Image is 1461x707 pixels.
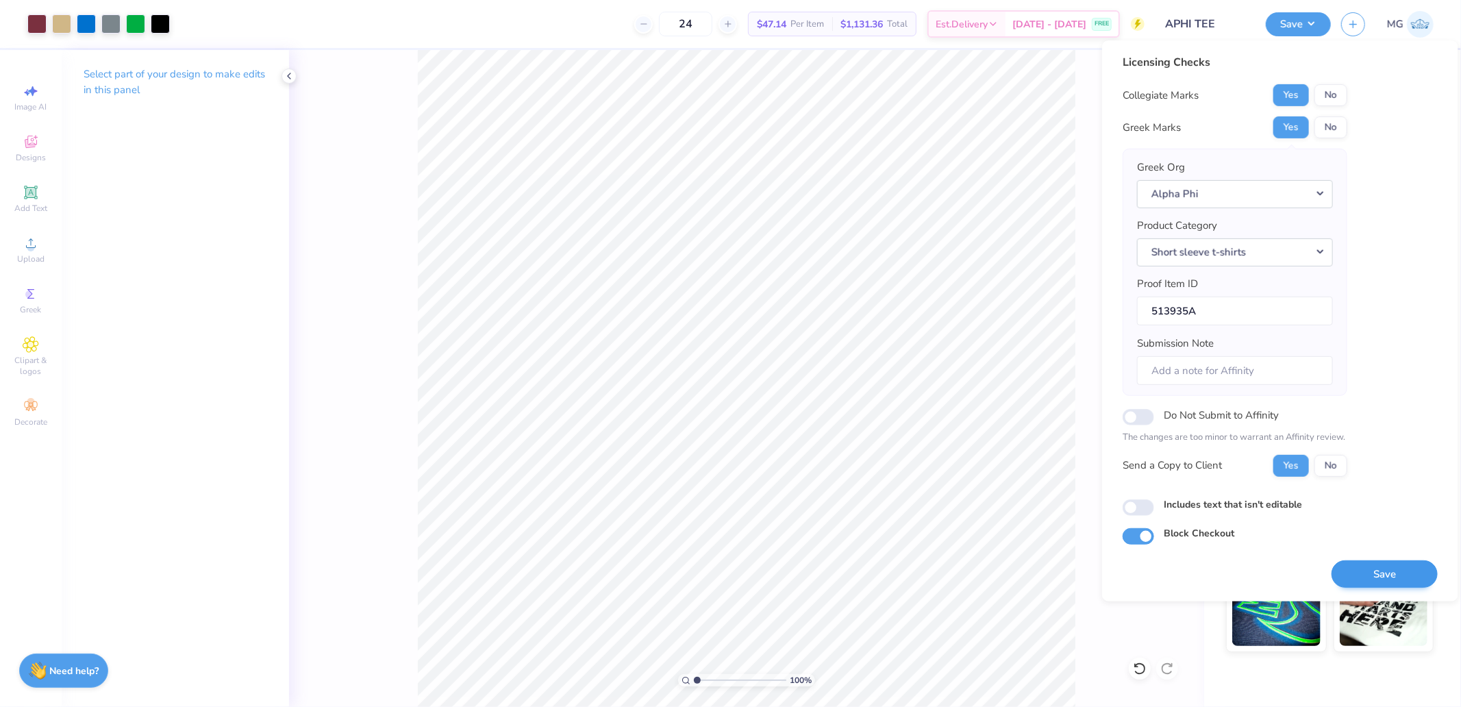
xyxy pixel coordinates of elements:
[1123,54,1347,71] div: Licensing Checks
[1314,454,1347,476] button: No
[7,355,55,377] span: Clipart & logos
[936,17,988,32] span: Est. Delivery
[1155,10,1256,38] input: Untitled Design
[757,17,786,32] span: $47.14
[1095,19,1109,29] span: FREE
[1332,560,1438,588] button: Save
[1123,458,1222,473] div: Send a Copy to Client
[16,152,46,163] span: Designs
[21,304,42,315] span: Greek
[1012,17,1086,32] span: [DATE] - [DATE]
[1273,84,1309,106] button: Yes
[1137,356,1333,385] input: Add a note for Affinity
[1164,526,1234,541] label: Block Checkout
[790,17,824,32] span: Per Item
[84,66,267,98] p: Select part of your design to make edits in this panel
[1137,179,1333,208] button: Alpha Phi
[790,674,812,686] span: 100 %
[1407,11,1434,38] img: Michael Galon
[1340,578,1428,646] img: Water based Ink
[1137,336,1214,351] label: Submission Note
[1232,578,1321,646] img: Glow in the Dark Ink
[1123,88,1199,103] div: Collegiate Marks
[1314,84,1347,106] button: No
[1137,276,1198,292] label: Proof Item ID
[15,101,47,112] span: Image AI
[1273,116,1309,138] button: Yes
[1164,406,1279,424] label: Do Not Submit to Affinity
[1387,16,1403,32] span: MG
[50,665,99,678] strong: Need help?
[1123,120,1181,136] div: Greek Marks
[1137,218,1217,234] label: Product Category
[840,17,883,32] span: $1,131.36
[1387,11,1434,38] a: MG
[1137,160,1185,175] label: Greek Org
[1137,238,1333,266] button: Short sleeve t-shirts
[659,12,712,36] input: – –
[14,203,47,214] span: Add Text
[14,417,47,427] span: Decorate
[1123,431,1347,445] p: The changes are too minor to warrant an Affinity review.
[17,253,45,264] span: Upload
[1266,12,1331,36] button: Save
[1164,497,1302,511] label: Includes text that isn't editable
[887,17,908,32] span: Total
[1273,454,1309,476] button: Yes
[1314,116,1347,138] button: No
